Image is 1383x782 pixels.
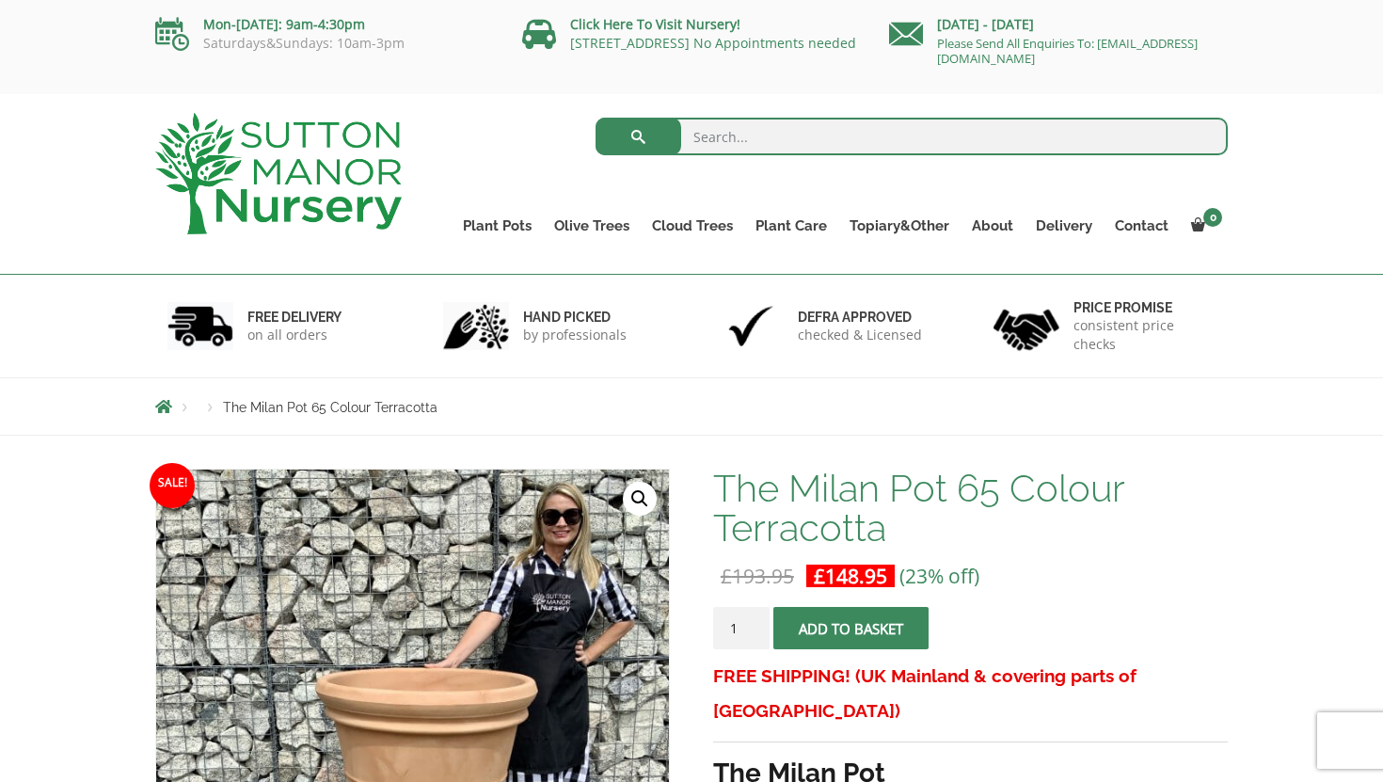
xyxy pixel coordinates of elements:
[994,297,1059,355] img: 4.jpg
[721,563,732,589] span: £
[523,309,627,326] h6: hand picked
[155,13,494,36] p: Mon-[DATE]: 9am-4:30pm
[798,309,922,326] h6: Defra approved
[1073,299,1216,316] h6: Price promise
[713,607,770,649] input: Product quantity
[1073,316,1216,354] p: consistent price checks
[443,302,509,350] img: 2.jpg
[713,659,1228,728] h3: FREE SHIPPING! (UK Mainland & covering parts of [GEOGRAPHIC_DATA])
[721,563,794,589] bdi: 193.95
[744,213,838,239] a: Plant Care
[247,326,342,344] p: on all orders
[570,34,856,52] a: [STREET_ADDRESS] No Appointments needed
[798,326,922,344] p: checked & Licensed
[1104,213,1180,239] a: Contact
[814,563,825,589] span: £
[155,113,402,234] img: logo
[452,213,543,239] a: Plant Pots
[899,563,979,589] span: (23% off)
[150,463,195,508] span: Sale!
[543,213,641,239] a: Olive Trees
[523,326,627,344] p: by professionals
[1180,213,1228,239] a: 0
[961,213,1025,239] a: About
[718,302,784,350] img: 3.jpg
[155,399,1228,414] nav: Breadcrumbs
[1203,208,1222,227] span: 0
[570,15,740,33] a: Click Here To Visit Nursery!
[838,213,961,239] a: Topiary&Other
[247,309,342,326] h6: FREE DELIVERY
[1025,213,1104,239] a: Delivery
[167,302,233,350] img: 1.jpg
[937,35,1198,67] a: Please Send All Enquiries To: [EMAIL_ADDRESS][DOMAIN_NAME]
[889,13,1228,36] p: [DATE] - [DATE]
[223,400,437,415] span: The Milan Pot 65 Colour Terracotta
[623,482,657,516] a: View full-screen image gallery
[641,213,744,239] a: Cloud Trees
[773,607,929,649] button: Add to basket
[713,469,1228,548] h1: The Milan Pot 65 Colour Terracotta
[814,563,887,589] bdi: 148.95
[155,36,494,51] p: Saturdays&Sundays: 10am-3pm
[596,118,1229,155] input: Search...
